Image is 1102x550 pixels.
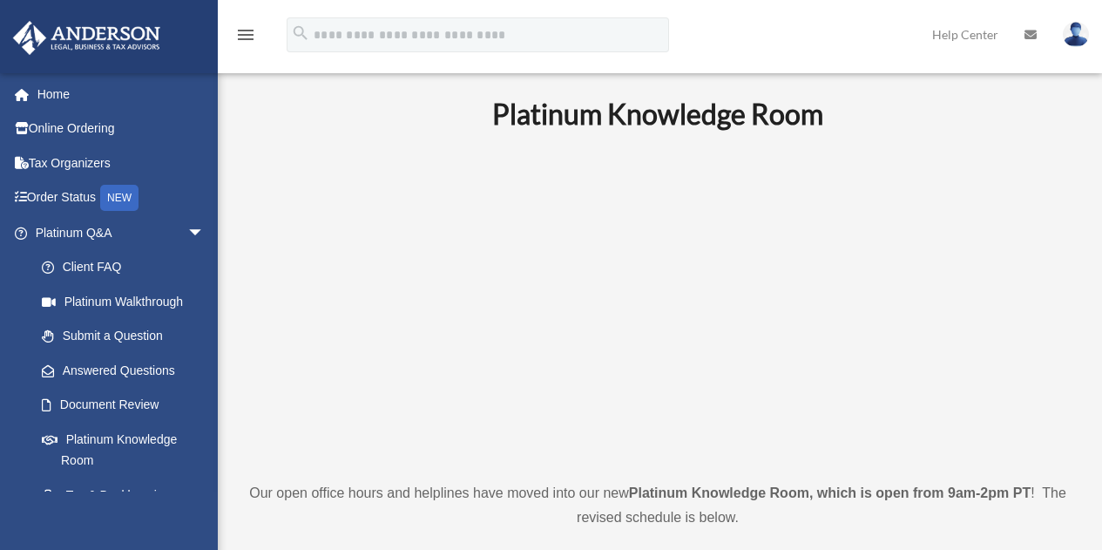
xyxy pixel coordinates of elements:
a: Platinum Walkthrough [24,284,231,319]
span: arrow_drop_down [187,215,222,251]
i: search [291,24,310,43]
i: menu [235,24,256,45]
p: Our open office hours and helplines have moved into our new ! The revised schedule is below. [248,481,1067,530]
a: Online Ordering [12,112,231,146]
a: Order StatusNEW [12,180,231,216]
a: Platinum Knowledge Room [24,422,222,478]
a: Client FAQ [24,250,231,285]
a: Tax Organizers [12,146,231,180]
a: Tax & Bookkeeping Packages [24,478,231,533]
a: Home [12,77,231,112]
div: NEW [100,185,139,211]
img: Anderson Advisors Platinum Portal [8,21,166,55]
img: User Pic [1063,22,1089,47]
a: menu [235,31,256,45]
a: Answered Questions [24,353,231,388]
iframe: 231110_Toby_KnowledgeRoom [396,154,919,449]
a: Submit a Question [24,319,231,354]
a: Platinum Q&Aarrow_drop_down [12,215,231,250]
strong: Platinum Knowledge Room, which is open from 9am-2pm PT [629,485,1031,500]
a: Document Review [24,388,231,423]
b: Platinum Knowledge Room [492,97,823,131]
